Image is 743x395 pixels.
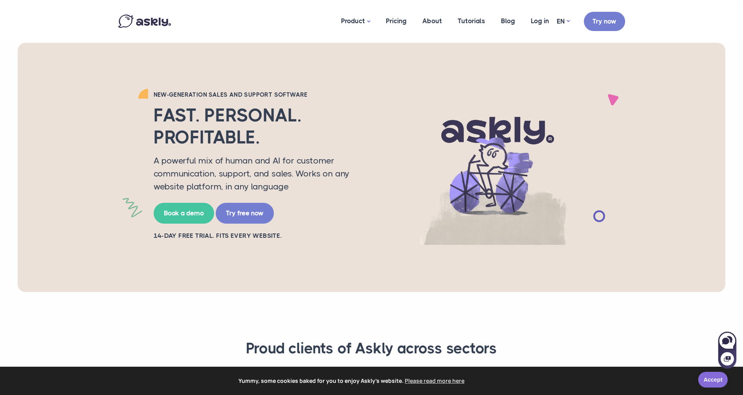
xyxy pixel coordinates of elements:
[717,330,737,369] iframe: Askly chat
[370,90,617,245] img: AI multilingual chat
[216,203,274,224] a: Try free now
[118,15,171,28] img: Askly
[154,105,358,148] h2: Fast. Personal. Profitable.
[333,2,378,41] a: Product
[154,231,358,240] h2: 14-day free trial. Fits every website.
[154,203,214,224] a: Book a demo
[128,339,615,358] h3: Proud clients of Askly across sectors
[11,375,693,387] span: Yummy, some cookies baked for you to enjoy Askly's website.
[523,2,557,40] a: Log in
[378,2,415,40] a: Pricing
[404,375,466,387] a: learn more about cookies
[450,2,493,40] a: Tutorials
[698,372,728,388] a: Accept
[154,154,358,193] p: A powerful mix of human and AI for customer communication, support, and sales. Works on any websi...
[493,2,523,40] a: Blog
[154,91,358,99] h2: New-generation sales and support software
[584,12,625,31] a: Try now
[557,16,570,27] a: EN
[415,2,450,40] a: About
